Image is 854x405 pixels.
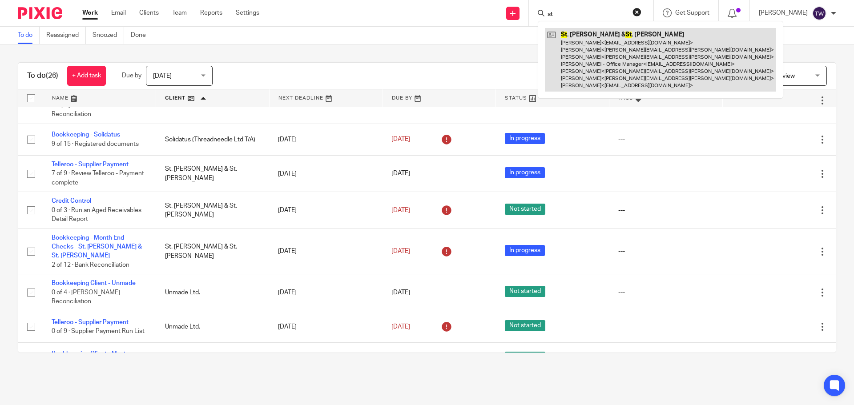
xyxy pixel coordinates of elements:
td: [DATE] [269,124,383,155]
td: Unmade Ltd. [156,311,270,342]
span: [DATE] [391,324,410,330]
a: Done [131,27,153,44]
span: 0 of 3 · Run an Aged Receivables Detail Report [52,207,141,223]
div: --- [618,247,714,256]
td: St. [PERSON_NAME] & St. [PERSON_NAME] [156,155,270,192]
a: Clients [139,8,159,17]
a: Telleroo - Supplier Payment [52,319,129,325]
img: Pixie [18,7,62,19]
span: [DATE] [153,73,172,79]
span: (26) [46,72,58,79]
a: + Add task [67,66,106,86]
span: 7 of 9 · Review Telleroo - Payment complete [52,171,144,186]
p: Due by [122,71,141,80]
td: [DATE] [269,192,383,229]
span: 0 of 4 · [PERSON_NAME] Reconciliation [52,289,120,305]
span: [DATE] [391,248,410,254]
a: Bookkeeping - Month End Checks - St. [PERSON_NAME] & St. [PERSON_NAME] [52,235,142,259]
a: Bookkeeping Client - Master [52,351,132,357]
span: Not started [505,286,545,297]
span: [DATE] [391,171,410,177]
a: Work [82,8,98,17]
td: Solidatus (Threadneedle Ltd T/A) [156,124,270,155]
a: Snoozed [93,27,124,44]
span: Get Support [675,10,709,16]
div: --- [618,206,714,215]
a: Email [111,8,126,17]
span: 2 of 12 · Bank Reconciliation [52,262,129,268]
button: Clear [632,8,641,16]
td: St. [PERSON_NAME] & St. [PERSON_NAME] [156,229,270,274]
a: To do [18,27,40,44]
div: --- [618,169,714,178]
span: In progress [505,167,545,178]
span: 9 of 15 · Registered documents [52,141,139,147]
a: Settings [236,8,259,17]
a: Team [172,8,187,17]
a: Bookkeeping Client - Unmade [52,280,136,286]
span: 0 of 9 · Supplier Payment Run List [52,328,145,334]
td: [DATE] [269,311,383,342]
td: Z-Pulse Ltd [156,343,270,374]
span: Not started [505,320,545,331]
td: [DATE] [269,229,383,274]
h1: To do [27,71,58,80]
span: In progress [505,133,545,144]
a: Credit Control [52,198,91,204]
td: St. [PERSON_NAME] & St. [PERSON_NAME] [156,192,270,229]
div: --- [618,322,714,331]
img: svg%3E [812,6,826,20]
div: --- [618,135,714,144]
span: [DATE] [391,289,410,296]
a: Telleroo - Supplier Payment [52,161,129,168]
td: [DATE] [269,155,383,192]
p: [PERSON_NAME] [759,8,808,17]
a: Bookkeeping - Solidatus [52,132,120,138]
div: --- [618,288,714,297]
span: Not started [505,352,545,363]
a: Reports [200,8,222,17]
input: Search [547,11,627,19]
span: In progress [505,245,545,256]
td: [DATE] [269,274,383,311]
span: [DATE] [391,136,410,143]
span: [DATE] [391,207,410,213]
a: Reassigned [46,27,86,44]
td: [DATE] [269,343,383,374]
td: Unmade Ltd. [156,274,270,311]
span: Not started [505,204,545,215]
